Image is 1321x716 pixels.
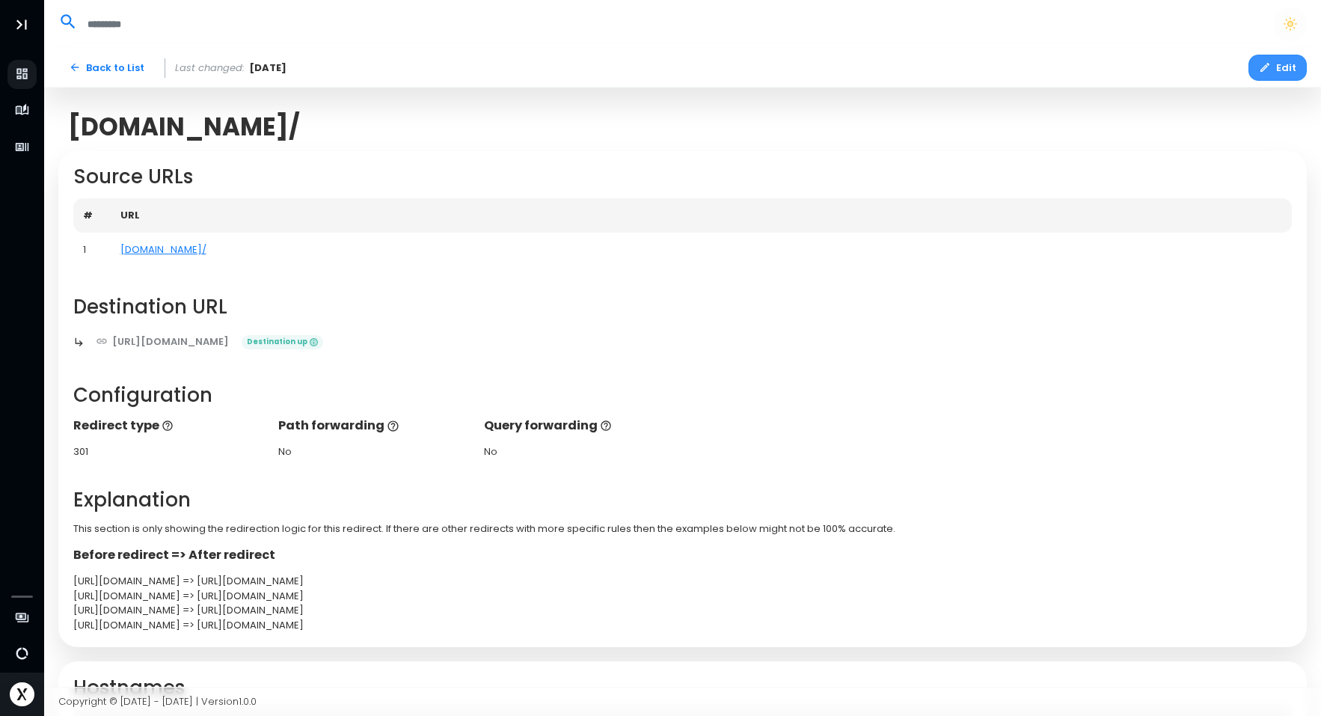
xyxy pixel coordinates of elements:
p: Redirect type [73,417,264,435]
h2: Configuration [73,384,1293,407]
a: Back to List [58,55,155,81]
div: 301 [73,444,264,459]
p: This section is only showing the redirection logic for this redirect. If there are other redirect... [73,521,1293,536]
p: Before redirect => After redirect [73,546,1293,564]
a: [URL][DOMAIN_NAME] [85,328,240,355]
a: [DOMAIN_NAME]/ [120,242,206,257]
button: Edit [1248,55,1307,81]
h2: Destination URL [73,296,1293,319]
span: [DOMAIN_NAME]/ [68,112,300,141]
div: No [484,444,675,459]
span: Copyright © [DATE] - [DATE] | Version 1.0.0 [58,694,257,709]
th: # [73,198,111,233]
h2: Source URLs [73,165,1293,189]
h2: Hostnames [73,676,1293,700]
div: [URL][DOMAIN_NAME] => [URL][DOMAIN_NAME] [73,574,1293,589]
img: Avatar [10,682,34,707]
div: [URL][DOMAIN_NAME] => [URL][DOMAIN_NAME] [73,618,1293,633]
h2: Explanation [73,489,1293,512]
div: No [278,444,469,459]
p: Path forwarding [278,417,469,435]
span: Last changed: [175,61,245,76]
div: [URL][DOMAIN_NAME] => [URL][DOMAIN_NAME] [73,589,1293,604]
div: 1 [83,242,101,257]
p: Query forwarding [484,417,675,435]
span: [DATE] [249,61,286,76]
button: Toggle Aside [7,10,36,39]
span: Destination up [242,335,323,350]
th: URL [111,198,1293,233]
div: [URL][DOMAIN_NAME] => [URL][DOMAIN_NAME] [73,603,1293,618]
